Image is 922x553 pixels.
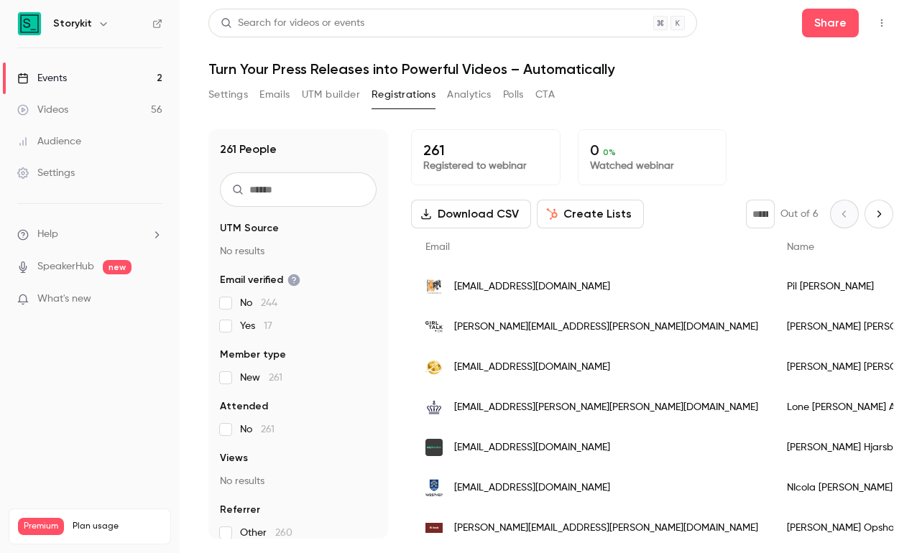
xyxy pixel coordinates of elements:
[423,159,548,173] p: Registered to webinar
[240,319,272,333] span: Yes
[787,242,814,252] span: Name
[865,200,893,228] button: Next page
[275,528,292,538] span: 260
[503,83,524,106] button: Polls
[454,521,758,536] span: [PERSON_NAME][EMAIL_ADDRESS][PERSON_NAME][DOMAIN_NAME]
[220,474,377,488] p: No results
[535,83,555,106] button: CTA
[220,221,377,540] section: facet-groups
[220,141,277,158] h1: 261 People
[53,17,92,31] h6: Storykit
[802,9,859,37] button: Share
[411,200,531,228] button: Download CSV
[145,293,162,306] iframe: Noticeable Trigger
[73,521,162,532] span: Plan usage
[17,227,162,242] li: help-dropdown-opener
[37,227,58,242] span: Help
[261,298,277,308] span: 244
[240,296,277,310] span: No
[17,71,67,85] div: Events
[220,503,260,517] span: Referrer
[17,166,75,180] div: Settings
[208,83,248,106] button: Settings
[240,422,275,437] span: No
[425,318,443,335] img: girltalk.dk
[590,141,715,159] p: 0
[259,83,290,106] button: Emails
[780,207,819,221] p: Out of 6
[18,12,41,35] img: Storykit
[425,278,443,295] img: vonbulow.co
[425,439,443,456] img: mybanker.dk
[103,260,132,274] span: new
[454,279,610,294] span: [EMAIL_ADDRESS][DOMAIN_NAME]
[240,371,282,385] span: New
[17,103,68,117] div: Videos
[425,399,443,416] img: gaeldst.dk
[37,259,94,274] a: SpeakerHub
[240,526,292,540] span: Other
[18,518,64,535] span: Premium
[454,440,610,455] span: [EMAIL_ADDRESS][DOMAIN_NAME]
[220,348,286,362] span: Member type
[37,292,91,307] span: What's new
[220,273,300,287] span: Email verified
[220,244,377,259] p: No results
[220,451,248,465] span: Views
[454,320,758,335] span: [PERSON_NAME][EMAIL_ADDRESS][PERSON_NAME][DOMAIN_NAME]
[220,399,268,414] span: Attended
[425,358,443,376] img: zspray.eu
[220,221,279,236] span: UTM Source
[454,480,610,496] span: [EMAIL_ADDRESS][DOMAIN_NAME]
[537,200,644,228] button: Create Lists
[603,147,616,157] span: 0 %
[447,83,492,106] button: Analytics
[425,523,443,533] img: vend.com
[423,141,548,159] p: 261
[261,424,275,434] span: 261
[302,83,360,106] button: UTM builder
[269,373,282,383] span: 261
[221,16,364,31] div: Search for videos or events
[372,83,435,106] button: Registrations
[264,321,272,331] span: 17
[17,134,81,149] div: Audience
[454,360,610,375] span: [EMAIL_ADDRESS][DOMAIN_NAME]
[208,60,893,78] h1: Turn Your Press Releases into Powerful Videos – Automatically
[425,479,443,496] img: naestved.dk
[454,400,758,415] span: [EMAIL_ADDRESS][PERSON_NAME][PERSON_NAME][DOMAIN_NAME]
[425,242,450,252] span: Email
[590,159,715,173] p: Watched webinar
